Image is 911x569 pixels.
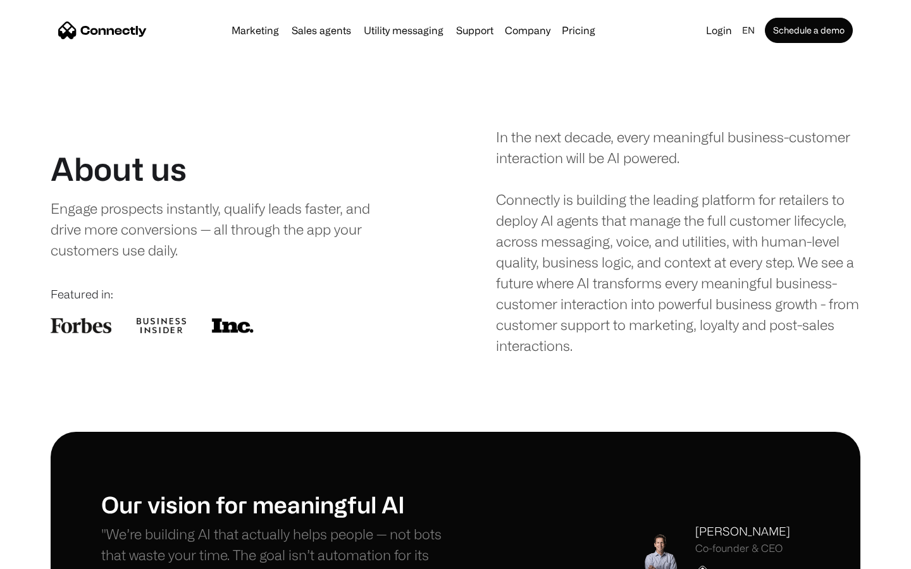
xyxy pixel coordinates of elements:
a: Utility messaging [359,25,449,35]
a: Marketing [226,25,284,35]
a: Support [451,25,499,35]
div: [PERSON_NAME] [695,523,790,540]
a: Pricing [557,25,600,35]
a: Login [701,21,737,39]
div: Engage prospects instantly, qualify leads faster, and drive more conversions — all through the ap... [51,198,397,260]
a: Schedule a demo [765,18,853,43]
div: In the next decade, every meaningful business-customer interaction will be AI powered. Connectly ... [496,126,860,356]
div: en [742,21,755,39]
div: Co-founder & CEO [695,542,790,554]
div: Featured in: [51,286,415,303]
aside: Language selected: English [13,546,76,565]
a: Sales agents [287,25,356,35]
ul: Language list [25,547,76,565]
h1: Our vision for meaningful AI [101,491,455,518]
h1: About us [51,150,187,188]
div: Company [505,21,550,39]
